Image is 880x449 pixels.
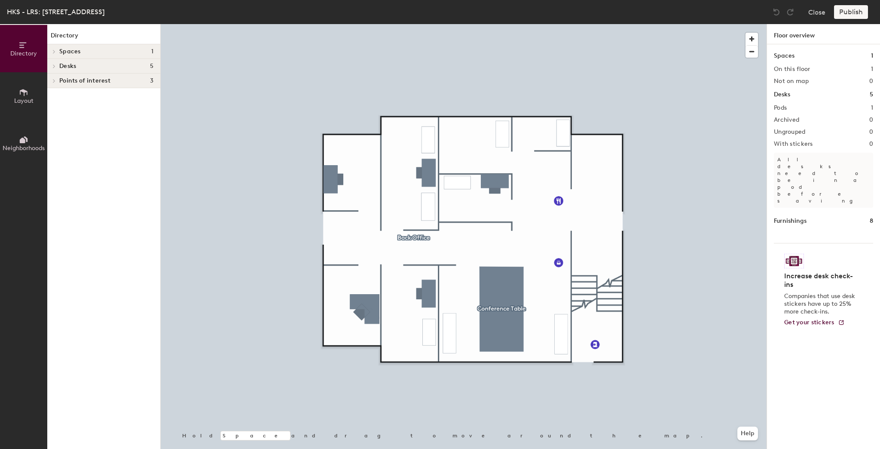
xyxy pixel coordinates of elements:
[774,129,806,135] h2: Ungrouped
[774,141,813,148] h2: With stickers
[784,254,804,268] img: Sticker logo
[774,153,873,208] p: All desks need to be in a pod before saving
[47,31,160,44] h1: Directory
[870,90,873,99] h1: 5
[784,272,858,289] h4: Increase desk check-ins
[784,319,845,326] a: Get your stickers
[737,427,758,440] button: Help
[767,24,880,44] h1: Floor overview
[774,66,810,73] h2: On this floor
[150,63,153,70] span: 5
[869,117,873,123] h2: 0
[59,77,110,84] span: Points of interest
[10,50,37,57] span: Directory
[774,117,799,123] h2: Archived
[869,141,873,148] h2: 0
[871,66,873,73] h2: 1
[784,319,834,326] span: Get your stickers
[784,292,858,316] p: Companies that use desk stickers have up to 25% more check-ins.
[869,129,873,135] h2: 0
[774,51,794,61] h1: Spaces
[871,105,873,111] h2: 1
[774,105,787,111] h2: Pods
[14,97,34,105] span: Layout
[3,145,45,152] span: Neighborhoods
[772,8,781,16] img: Undo
[869,78,873,85] h2: 0
[774,216,807,226] h1: Furnishings
[7,6,105,17] div: HKS - LRS: [STREET_ADDRESS]
[870,216,873,226] h1: 8
[871,51,873,61] h1: 1
[59,48,81,55] span: Spaces
[786,8,794,16] img: Redo
[151,48,153,55] span: 1
[150,77,153,84] span: 3
[774,78,809,85] h2: Not on map
[808,5,825,19] button: Close
[774,90,790,99] h1: Desks
[59,63,76,70] span: Desks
